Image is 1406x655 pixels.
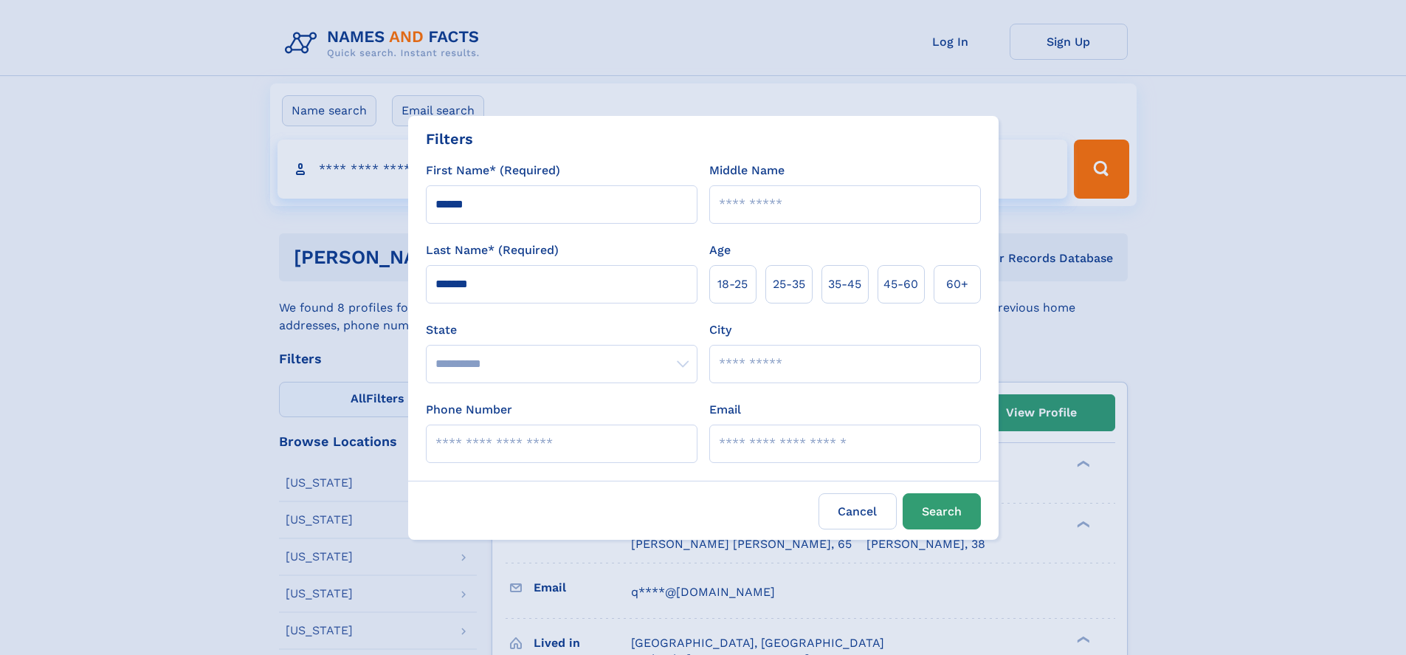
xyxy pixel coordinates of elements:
[903,493,981,529] button: Search
[883,275,918,293] span: 45‑60
[773,275,805,293] span: 25‑35
[709,401,741,419] label: Email
[426,401,512,419] label: Phone Number
[828,275,861,293] span: 35‑45
[717,275,748,293] span: 18‑25
[946,275,968,293] span: 60+
[819,493,897,529] label: Cancel
[426,321,697,339] label: State
[426,128,473,150] div: Filters
[426,241,559,259] label: Last Name* (Required)
[426,162,560,179] label: First Name* (Required)
[709,241,731,259] label: Age
[709,162,785,179] label: Middle Name
[709,321,731,339] label: City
